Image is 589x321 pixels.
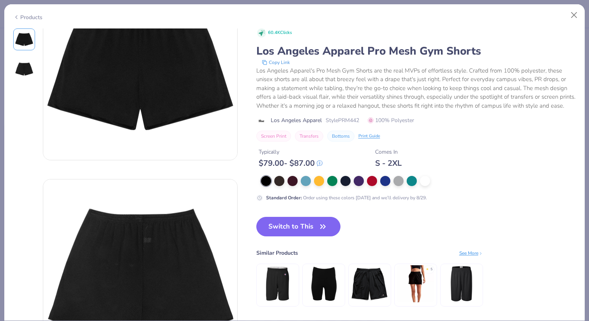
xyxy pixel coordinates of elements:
div: Order using these colors [DATE] and we’ll delivery by 8/29. [266,194,427,201]
div: Print Guide [358,133,380,140]
span: Los Angeles Apparel [271,116,322,124]
button: Screen Print [256,131,291,142]
div: 5 [430,267,432,272]
button: Switch to This [256,217,341,236]
div: See More [459,250,483,257]
span: 100% Polyester [368,116,414,124]
button: Bottoms [327,131,354,142]
div: Los Angeles Apparel Pro Mesh Gym Shorts [256,44,576,59]
div: Los Angeles Apparel's Pro Mesh Gym Shorts are the real MVPs of effortless style. Crafted from 100... [256,66,576,110]
button: Transfers [295,131,323,142]
div: S - 2XL [375,158,402,168]
button: Close [567,8,582,23]
button: copy to clipboard [259,59,292,66]
img: TriDri Ladies' Maria Jogger Short [397,265,434,302]
div: ★ [426,267,429,270]
img: Champion Cotton Jersey 6" Shorts [259,265,296,302]
div: $ 79.00 - $ 87.00 [259,158,323,168]
img: Badger B-Core 9" Shorts [443,265,480,302]
img: Bella + Canvas High Waist Biker Shorts [305,265,342,302]
img: brand logo [256,118,267,124]
div: Typically [259,148,323,156]
img: Front [15,30,34,49]
span: 60.4K Clicks [268,30,292,36]
img: Champion Long Mesh Shorts With Pockets [351,265,388,302]
span: Style PRM442 [326,116,359,124]
div: Similar Products [256,249,298,257]
div: Products [13,13,42,21]
strong: Standard Order : [266,195,302,201]
div: Comes In [375,148,402,156]
img: Back [15,60,34,78]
